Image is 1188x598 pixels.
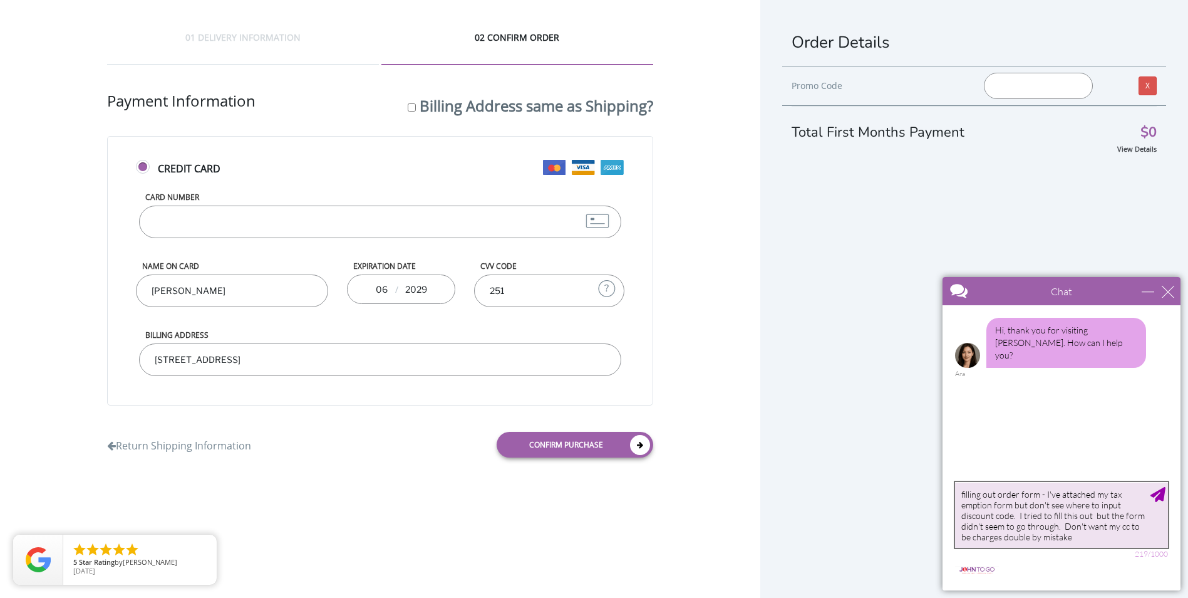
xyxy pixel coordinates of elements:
[123,557,177,567] span: [PERSON_NAME]
[420,95,653,116] label: Billing Address same as Shipping?
[136,261,329,271] label: Name on Card
[792,78,964,93] div: Promo Code
[111,542,127,557] li: 
[403,276,428,302] input: YYYY
[935,270,1188,598] iframe: Live Chat Box
[107,433,251,453] a: Return Shipping Information
[98,542,113,557] li: 
[381,31,653,65] div: 02 CONFIRM ORDER
[72,542,87,557] li: 
[374,276,390,302] input: MM
[347,261,455,271] label: Expiration Date
[79,557,115,567] span: Star Rating
[125,542,140,557] li: 
[497,432,653,458] a: Confirm purchase
[139,330,622,340] label: Billing Address
[136,162,625,189] label: Credit Card
[1139,76,1157,95] a: X
[1140,126,1157,139] span: $0
[85,542,100,557] li: 
[26,547,51,572] img: Review Rating
[107,31,379,65] div: 01 DELIVERY INFORMATION
[792,31,1157,53] h1: Order Details
[792,106,1157,142] div: Total First Months Payment
[393,283,400,296] span: /
[73,559,207,567] span: by
[1117,144,1157,154] a: View Details
[73,557,77,567] span: 5
[139,192,622,202] label: Card Number
[73,566,95,575] span: [DATE]
[474,261,624,271] label: CVV Code
[107,90,654,136] div: Payment Information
